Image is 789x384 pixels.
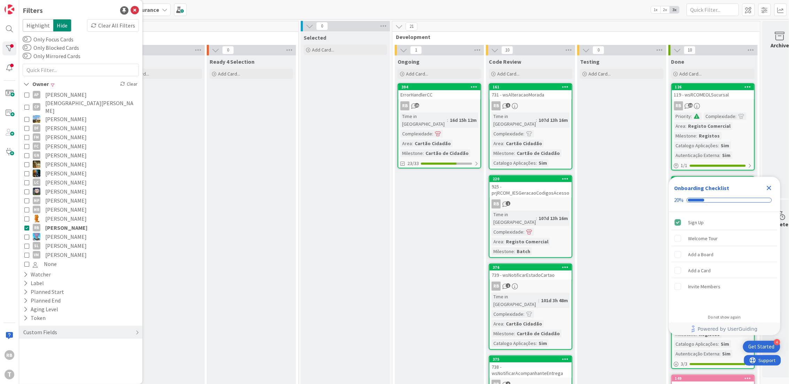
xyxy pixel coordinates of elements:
[774,339,780,345] div: 4
[24,178,137,187] button: LC [PERSON_NAME]
[514,248,515,255] span: :
[503,140,504,147] span: :
[406,22,417,31] span: 21
[401,85,481,89] div: 394
[398,101,481,110] div: RB
[672,90,754,99] div: 119 - wsRCOMEOLSucursal
[749,343,775,350] div: Get Started
[672,161,754,170] div: 1/1
[688,234,718,243] div: Welcome Tour
[720,151,721,159] span: :
[23,44,31,51] button: Only Blocked Cards
[45,99,137,115] span: [DEMOGRAPHIC_DATA][PERSON_NAME]
[24,250,137,259] button: VM [PERSON_NAME]
[698,325,758,333] span: Powered by UserGuiding
[492,112,536,128] div: Time in [GEOGRAPHIC_DATA]
[24,214,137,223] button: RL [PERSON_NAME]
[24,259,137,268] button: None
[23,35,73,44] label: Only Focus Cards
[396,33,751,40] span: Development
[312,47,334,53] span: Add Card...
[45,142,87,151] span: [PERSON_NAME]
[87,19,139,32] div: Clear All Filters
[687,3,739,16] input: Quick Filter...
[33,224,40,232] div: RB
[492,101,501,110] div: RB
[672,323,777,335] a: Powered by UserGuiding
[492,159,536,167] div: Catalogo Aplicações
[24,151,137,160] button: GN [PERSON_NAME]
[490,176,572,197] div: 220925 - prjRCOM_IESGeracaoCodigosAcesso
[45,133,87,142] span: [PERSON_NAME]
[501,46,513,54] span: 10
[33,179,40,186] div: LC
[490,199,572,209] div: RB
[686,122,687,130] span: :
[490,264,572,271] div: 376
[492,293,538,308] div: Time in [GEOGRAPHIC_DATA]
[492,130,523,138] div: Complexidade
[490,101,572,110] div: RB
[674,101,683,110] div: RB
[23,64,139,76] input: Quick Filter...
[400,101,409,110] div: RB
[684,46,696,54] span: 10
[400,130,432,138] div: Complexidade
[407,160,419,167] span: 23/33
[45,169,87,178] span: [PERSON_NAME]
[493,177,572,181] div: 220
[33,188,40,195] img: LS
[316,22,328,30] span: 0
[492,310,523,318] div: Complexidade
[490,264,572,280] div: 376739 - wsNotificarEstadoCartao
[674,197,684,203] div: 20%
[415,103,419,108] span: 15
[514,149,515,157] span: :
[523,130,524,138] span: :
[696,132,697,140] span: :
[45,178,87,187] span: [PERSON_NAME]
[23,36,31,43] button: Only Focus Cards
[503,238,504,245] span: :
[33,215,40,222] img: RL
[25,33,290,40] span: Upstream
[593,46,604,54] span: 0
[400,140,412,147] div: Area
[492,228,523,236] div: Complexidade
[23,80,49,88] div: Owner
[424,149,470,157] div: Cartão de Cidadão
[536,214,537,222] span: :
[661,6,670,13] span: 2x
[490,90,572,99] div: 731 - wsAlteracaoMorada
[23,288,65,296] div: Planned Start
[506,201,510,206] span: 1
[24,223,137,232] button: RB [PERSON_NAME]
[680,71,702,77] span: Add Card...
[23,52,80,60] label: Only Mirrored Cards
[45,151,87,160] span: [PERSON_NAME]
[410,46,422,54] span: 1
[504,238,550,245] div: Registo Comercial
[490,356,572,362] div: 375
[492,248,514,255] div: Milestone
[33,115,40,123] img: DG
[33,242,40,250] div: SL
[23,328,58,337] div: Custom Fields
[493,265,572,270] div: 376
[674,184,729,192] div: Onboarding Checklist
[736,112,737,120] span: :
[688,282,721,291] div: Invite Members
[24,196,137,205] button: MP [PERSON_NAME]
[23,314,46,322] div: Token
[523,310,524,318] span: :
[490,362,572,378] div: 738 - wsNotificarAcompanhanteEntrega
[400,112,447,128] div: Time in [GEOGRAPHIC_DATA]
[523,228,524,236] span: :
[506,283,510,288] span: 1
[423,149,424,157] span: :
[23,296,61,305] div: Planned End
[672,84,754,90] div: 126
[45,250,87,259] span: [PERSON_NAME]
[33,233,40,241] img: SF
[24,241,137,250] button: SL [PERSON_NAME]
